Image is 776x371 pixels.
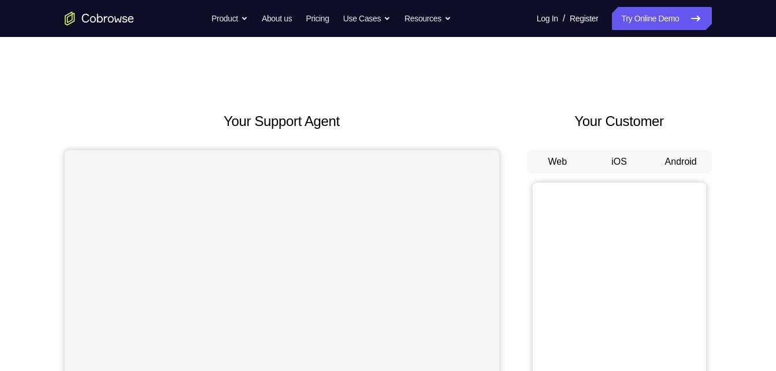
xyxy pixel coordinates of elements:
[65,12,134,25] a: Go to the home page
[306,7,329,30] a: Pricing
[404,7,451,30] button: Resources
[527,111,712,132] h2: Your Customer
[563,12,565,25] span: /
[262,7,292,30] a: About us
[527,150,589,173] button: Web
[612,7,711,30] a: Try Online Demo
[211,7,248,30] button: Product
[343,7,391,30] button: Use Cases
[537,7,558,30] a: Log In
[570,7,598,30] a: Register
[588,150,650,173] button: iOS
[65,111,499,132] h2: Your Support Agent
[650,150,712,173] button: Android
